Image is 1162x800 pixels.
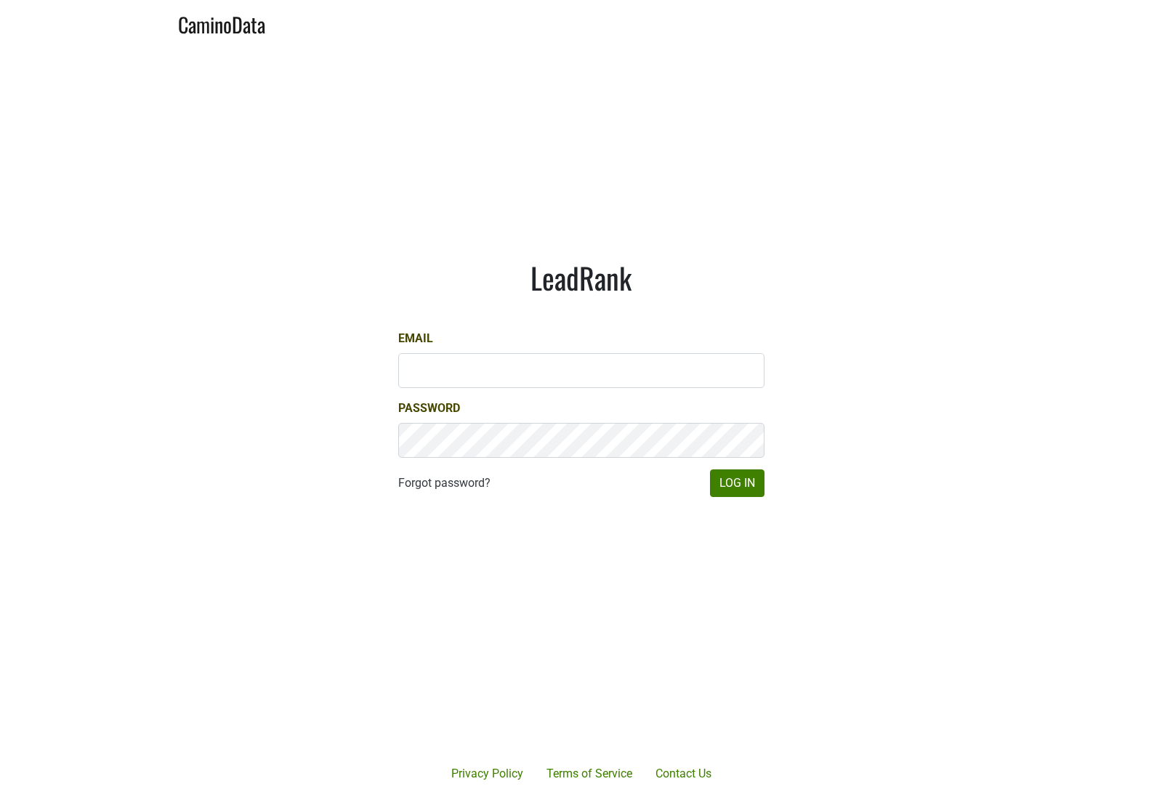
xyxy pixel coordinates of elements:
[398,330,433,347] label: Email
[710,469,764,497] button: Log In
[398,474,491,492] a: Forgot password?
[644,759,723,788] a: Contact Us
[440,759,535,788] a: Privacy Policy
[178,6,265,40] a: CaminoData
[398,260,764,295] h1: LeadRank
[535,759,644,788] a: Terms of Service
[398,400,460,417] label: Password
